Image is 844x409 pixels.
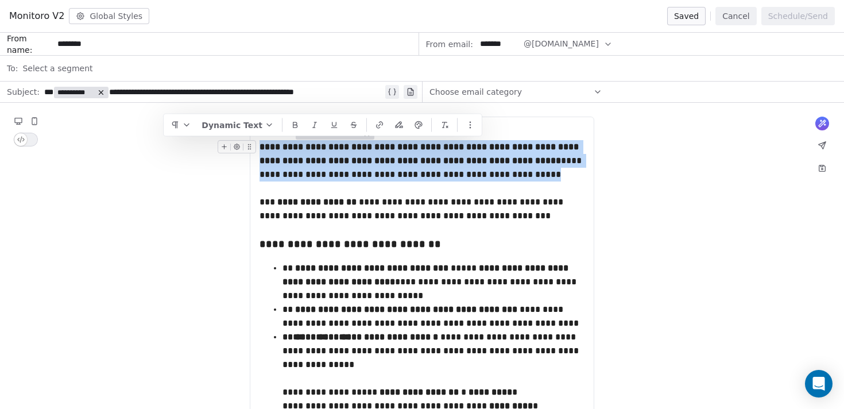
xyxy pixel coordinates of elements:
button: Saved [667,7,706,25]
span: From name: [7,33,53,56]
span: To: [7,63,18,74]
span: From email: [426,38,473,50]
span: @[DOMAIN_NAME] [524,38,599,50]
div: Open Intercom Messenger [805,370,833,398]
span: Subject: [7,86,40,101]
span: Choose email category [429,86,522,98]
button: Schedule/Send [761,7,835,25]
span: Monitoro V2 [9,9,64,23]
span: Select a segment [22,63,92,74]
button: Global Styles [69,8,149,24]
button: Cancel [715,7,756,25]
button: Dynamic Text [197,117,278,134]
